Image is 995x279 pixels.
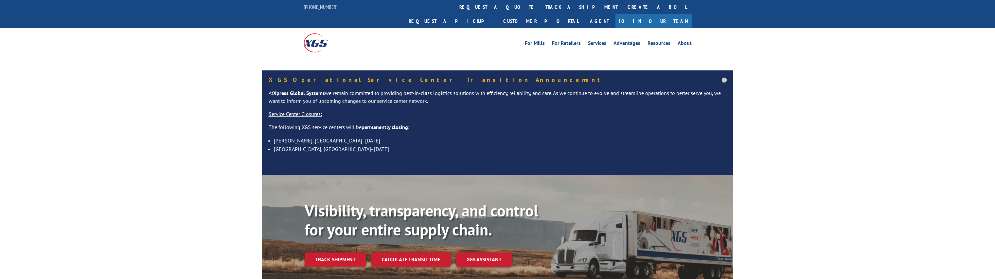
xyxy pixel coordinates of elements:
[648,41,670,48] a: Resources
[274,145,727,153] li: [GEOGRAPHIC_DATA], [GEOGRAPHIC_DATA]- [DATE]
[588,41,606,48] a: Services
[583,14,615,28] a: Agent
[613,41,640,48] a: Advantages
[678,41,692,48] a: About
[362,124,408,130] strong: permanently closing
[304,4,338,10] a: [PHONE_NUMBER]
[552,41,581,48] a: For Retailers
[269,123,727,137] p: The following XGS service centers will be :
[404,14,498,28] a: Request a pickup
[456,252,512,267] a: XGS ASSISTANT
[269,111,322,117] u: Service Center Closures:
[615,14,692,28] a: Join Our Team
[525,41,545,48] a: For Mills
[371,252,451,267] a: Calculate transit time
[269,89,727,110] p: At we remain committed to providing best-in-class logistics solutions with efficiency, reliabilit...
[269,77,727,83] h5: XGS Operational Service Center Transition Announcement
[305,252,366,266] a: Track shipment
[273,90,325,96] strong: Xpress Global Systems
[305,200,538,240] b: Visibility, transparency, and control for your entire supply chain.
[498,14,583,28] a: Customer Portal
[274,136,727,145] li: [PERSON_NAME], [GEOGRAPHIC_DATA]- [DATE]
